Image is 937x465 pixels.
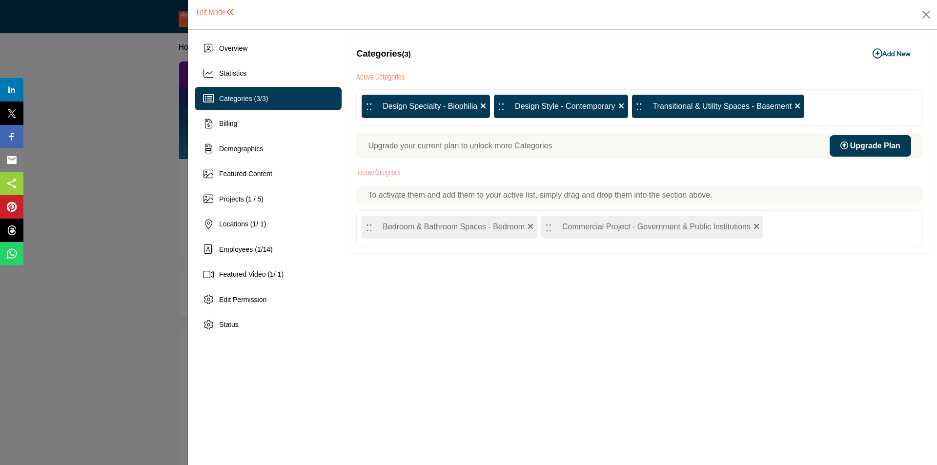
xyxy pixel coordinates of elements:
div: Design Specialty - Biophilia [362,95,490,118]
span: :: [366,218,372,237]
p: Upgrade your current plan to unlock more Categories [368,140,552,152]
span: Remove [618,101,624,112]
span: Remove [754,221,759,233]
div: Design Style - Contemporary [494,95,628,118]
span: Categories ( / ) [219,95,268,102]
span: Status [219,321,239,328]
span: 14 [263,245,271,253]
h2: Inactive Categories [356,166,923,180]
span: :: [545,218,552,237]
p: To activate them and add them to your active list, simply drag and drop them into the section above. [368,189,911,201]
span: Employees ( / ) [219,245,273,253]
span: 3 [256,95,260,102]
div: Commercial Project - Government & Public Institutions [541,216,763,239]
button: Close [919,7,934,22]
span: 1 [252,220,256,228]
span: 1 [257,245,261,253]
i: Add New [873,49,882,59]
b: Add New [873,49,911,59]
span: Featured Video ( / 1) [219,270,284,278]
span: Remove [480,101,486,112]
h1: Active Categories [356,71,923,84]
span: :: [366,97,372,116]
span: Statistics [219,69,246,77]
span: Remove [794,101,800,112]
a: Upgrade Plan [830,135,911,157]
span: (3) [402,50,410,58]
span: Featured Content [219,170,272,178]
span: Locations ( / 1) [219,220,266,228]
div: Bedroom & Bathroom Spaces - Bedroom [362,216,537,239]
span: Overview [219,44,247,52]
span: Billing [219,120,237,127]
div: Transitional & Utility Spaces - Basement [632,95,805,118]
span: Projects (1 / 5) [219,195,264,203]
h1: Edit Mode [197,8,235,18]
span: Demographics [219,145,263,153]
span: Edit Permission [219,296,266,303]
span: 3 [262,95,266,102]
p: Categories [356,47,410,61]
span: :: [498,97,505,116]
span: :: [636,97,643,116]
button: Add New [860,44,923,63]
span: 1 [270,270,274,278]
span: Remove [528,221,533,233]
